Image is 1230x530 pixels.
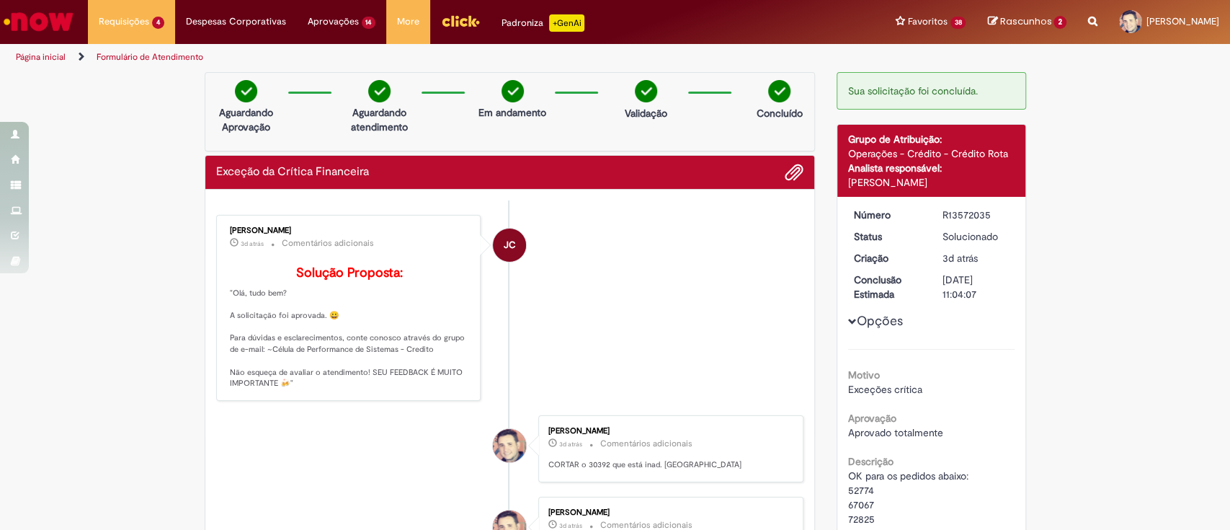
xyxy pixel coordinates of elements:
small: Comentários adicionais [282,237,374,249]
ul: Trilhas de página [11,44,809,71]
p: CORTAR o 30392 que está inad. [GEOGRAPHIC_DATA] [548,459,788,471]
button: Adicionar anexos [785,163,803,182]
div: [PERSON_NAME] [548,508,788,517]
span: Requisições [99,14,149,29]
p: Aguardando Aprovação [211,105,281,134]
span: Exceções crítica [848,383,922,396]
div: Sua solicitação foi concluída. [837,72,1026,110]
span: Aprovado totalmente [848,426,943,439]
img: check-circle-green.png [368,80,391,102]
div: [PERSON_NAME] [230,226,470,235]
span: JC [504,228,516,262]
dt: Número [843,208,932,222]
span: [PERSON_NAME] [1146,15,1219,27]
dt: Conclusão Estimada [843,273,932,301]
span: Rascunhos [999,14,1051,28]
div: Grupo de Atribuição: [848,132,1015,146]
div: R13572035 [942,208,1010,222]
p: Aguardando atendimento [344,105,414,134]
time: 26/09/2025 18:34:45 [559,440,582,449]
time: 26/09/2025 17:30:13 [942,252,978,265]
img: check-circle-green.png [768,80,790,102]
div: Solucionado [942,229,1010,244]
time: 26/09/2025 18:28:18 [559,521,582,530]
div: Operações - Crédito - Crédito Rota [848,146,1015,161]
span: 2 [1053,16,1066,29]
b: Solução Proposta: [296,265,403,281]
small: Comentários adicionais [600,438,692,450]
div: [PERSON_NAME] [548,427,788,436]
span: 3d atrás [559,521,582,530]
h2: Exceção da Crítica Financeira Histórico de tíquete [216,166,369,179]
img: click_logo_yellow_360x200.png [441,10,480,32]
a: Formulário de Atendimento [97,51,203,63]
img: check-circle-green.png [502,80,524,102]
p: Em andamento [478,105,546,120]
b: Aprovação [848,412,896,425]
span: More [397,14,419,29]
time: 26/09/2025 18:34:51 [241,239,264,248]
div: [PERSON_NAME] [848,175,1015,190]
span: 14 [362,17,376,29]
span: 3d atrás [942,252,978,265]
img: check-circle-green.png [235,80,257,102]
div: 26/09/2025 17:30:13 [942,251,1010,265]
dt: Criação [843,251,932,265]
p: "Olá, tudo bem? A solicitação foi aprovada. 😀 Para dúvidas e esclarecimentos, conte conosco atrav... [230,266,470,389]
div: Analista responsável: [848,161,1015,175]
span: 3d atrás [241,239,264,248]
p: Validação [625,106,667,120]
b: Descrição [848,455,893,468]
div: Padroniza [502,14,584,32]
span: Despesas Corporativas [186,14,286,29]
p: Concluído [756,106,802,120]
div: Jonas Correia [493,229,526,262]
dt: Status [843,229,932,244]
span: 38 [950,17,966,29]
img: ServiceNow [1,7,76,36]
span: Favoritos [908,14,948,29]
a: Rascunhos [987,15,1066,29]
a: Página inicial [16,51,66,63]
b: Motivo [848,368,880,381]
div: Paulo Avelino De Souza Lima [493,429,526,462]
img: check-circle-green.png [635,80,657,102]
span: 3d atrás [559,440,582,449]
span: 4 [152,17,164,29]
div: [DATE] 11:04:07 [942,273,1010,301]
span: Aprovações [308,14,359,29]
p: +GenAi [549,14,584,32]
